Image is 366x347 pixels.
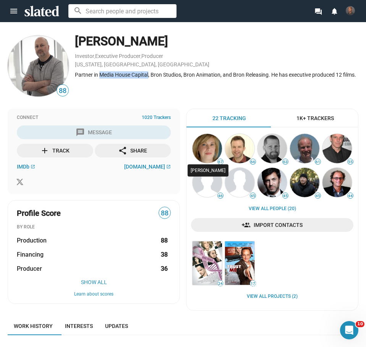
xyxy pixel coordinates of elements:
[17,115,171,121] div: Connect
[161,236,168,244] strong: 88
[75,53,94,59] a: Investor
[17,144,93,157] button: Track
[225,241,254,285] img: Trust Me
[166,164,171,169] mat-icon: open_in_new
[290,134,319,163] img: Carl Sprague
[315,160,321,164] span: 61
[40,144,70,157] div: Track
[95,53,141,59] a: Executive Producer
[356,321,364,327] span: 10
[17,208,61,218] span: Profile Score
[75,33,358,50] div: [PERSON_NAME]
[76,128,85,137] mat-icon: message
[124,164,165,170] span: [DOMAIN_NAME]
[249,206,296,212] a: View all People (20)
[75,71,358,79] div: Partner in Media House Capital, Bron Studios, Bron Animation, and Bron Releasing. He has executiv...
[314,8,322,15] mat-icon: forum
[193,134,222,163] img: Erica Arvold
[124,164,171,170] a: [DOMAIN_NAME]
[257,134,287,163] img: Steven Thibault
[17,291,171,297] button: Learn about scores
[348,160,353,164] span: 55
[193,241,222,285] img: Decoding Annie Parker
[118,146,127,155] mat-icon: share
[223,240,256,286] a: Trust Me
[8,35,69,96] img: John Raymonds
[257,168,287,197] img: David Rosenthal
[161,251,168,259] strong: 38
[17,164,35,170] a: IMDb
[68,4,177,18] input: Search people and projects
[188,164,228,177] div: [PERSON_NAME]
[218,194,223,198] span: 46
[17,236,47,244] span: Production
[17,125,171,139] button: Message
[342,5,358,17] button: Joseph Muhammad
[315,194,321,198] span: 45
[17,279,171,285] button: Show All
[197,218,347,232] span: Import Contacts
[57,86,68,96] span: 88
[17,251,44,259] span: Financing
[348,194,353,198] span: 44
[225,134,254,163] img: Tom McCarthy
[14,323,53,329] span: Work history
[247,294,298,300] a: View all Projects (2)
[9,6,18,16] mat-icon: menu
[75,61,209,67] a: [US_STATE], [GEOGRAPHIC_DATA], [GEOGRAPHIC_DATA]
[17,224,171,230] div: BY ROLE
[105,323,128,329] span: Updates
[159,208,170,218] span: 88
[94,55,95,59] span: ,
[346,6,355,15] img: Joseph Muhammad
[118,144,147,157] div: Share
[191,218,353,232] a: Import Contacts
[8,317,59,335] a: Work history
[283,160,288,164] span: 63
[31,164,35,169] mat-icon: open_in_new
[141,53,163,59] a: Producer
[225,168,254,197] img: Andy Williams
[250,160,256,164] span: 66
[330,7,338,14] mat-icon: notifications
[76,125,112,139] div: Message
[17,164,29,170] span: IMDb
[283,194,288,198] span: 45
[65,323,93,329] span: Interests
[340,321,358,339] iframe: Intercom live chat
[40,146,49,155] mat-icon: add
[250,281,256,286] span: 17
[296,115,334,122] span: 1K+ Trackers
[99,317,134,335] a: Updates
[322,168,352,197] img: Adam Davids
[161,265,168,273] strong: 36
[142,115,171,121] span: 1020 Trackers
[191,240,223,286] a: Decoding Annie Parker
[59,317,99,335] a: Interests
[290,168,319,197] img: Keith Kjarval
[218,281,223,286] span: 24
[95,144,171,157] button: Share
[322,134,352,163] img: Clark Gregg
[212,115,246,122] span: 22 Tracking
[17,265,42,273] span: Producer
[250,194,256,198] span: 45
[193,168,222,197] img: Geoffrey Stott
[218,160,223,164] span: 67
